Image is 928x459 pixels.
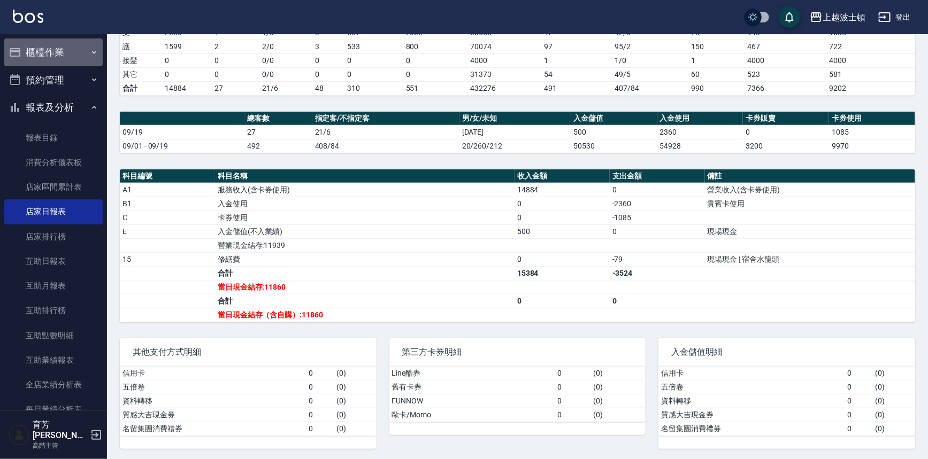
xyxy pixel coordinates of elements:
[120,394,306,408] td: 資料轉移
[823,11,865,24] div: 上越波士頓
[306,422,333,435] td: 0
[705,169,915,183] th: 備註
[571,112,657,126] th: 入金儲值
[120,408,306,422] td: 質感大吉現金券
[829,139,915,153] td: 9970
[4,249,103,274] a: 互助日報表
[120,169,915,322] table: a dense table
[541,40,612,53] td: 97
[212,53,259,67] td: 0
[120,139,244,153] td: 09/01 - 09/19
[312,139,459,153] td: 408/84
[4,199,103,224] a: 店家日報表
[745,53,827,67] td: 4000
[13,10,43,23] img: Logo
[215,169,515,183] th: 科目名稱
[657,112,743,126] th: 入金使用
[259,40,312,53] td: 2 / 0
[872,408,915,422] td: ( 0 )
[515,211,610,224] td: 0
[827,67,915,81] td: 581
[515,252,610,266] td: 0
[312,112,459,126] th: 指定客/不指定客
[215,183,515,197] td: 服務收入(含卡券使用)
[403,67,468,81] td: 0
[459,139,571,153] td: 20/260/212
[827,53,915,67] td: 4000
[515,224,610,238] td: 500
[215,252,515,266] td: 修繕費
[745,67,827,81] td: 523
[872,394,915,408] td: ( 0 )
[657,125,743,139] td: 2360
[120,252,215,266] td: 15
[4,348,103,372] a: 互助業績報表
[120,112,915,153] table: a dense table
[541,53,612,67] td: 1
[344,81,403,95] td: 310
[705,224,915,238] td: 現場現金
[162,40,212,53] td: 1599
[829,112,915,126] th: 卡券使用
[215,197,515,211] td: 入金使用
[389,394,555,408] td: FUNNOW
[590,394,646,408] td: ( 0 )
[120,211,215,224] td: C
[389,408,555,422] td: 歐卡/Momo
[389,367,555,380] td: Line酷券
[120,169,215,183] th: 科目編號
[571,139,657,153] td: 50530
[571,125,657,139] td: 500
[4,126,103,150] a: 報表目錄
[120,367,377,436] table: a dense table
[162,67,212,81] td: 0
[872,380,915,394] td: ( 0 )
[610,197,705,211] td: -2360
[658,394,845,408] td: 資料轉移
[658,367,845,380] td: 信用卡
[743,125,829,139] td: 0
[743,139,829,153] td: 3200
[215,308,515,322] td: 當日現金結存（含自購）:11860
[344,53,403,67] td: 0
[403,81,468,95] td: 551
[610,294,705,308] td: 0
[745,40,827,53] td: 467
[468,67,541,81] td: 31373
[658,380,845,394] td: 五倍卷
[215,266,515,280] td: 合計
[827,81,915,95] td: 9202
[4,274,103,298] a: 互助月報表
[610,266,705,280] td: -3524
[120,81,162,95] td: 合計
[215,238,515,252] td: 營業現金結存:11939
[468,53,541,67] td: 4000
[389,380,555,394] td: 舊有卡券
[334,380,377,394] td: ( 0 )
[671,347,902,357] span: 入金儲值明細
[610,224,705,238] td: 0
[541,81,612,95] td: 491
[743,112,829,126] th: 卡券販賣
[610,211,705,224] td: -1085
[4,298,103,323] a: 互助排行榜
[259,81,312,95] td: 21/6
[658,367,915,436] table: a dense table
[610,183,705,197] td: 0
[845,367,872,380] td: 0
[334,422,377,435] td: ( 0 )
[555,367,591,380] td: 0
[306,380,333,394] td: 0
[120,183,215,197] td: A1
[590,367,646,380] td: ( 0 )
[612,81,689,95] td: 407/84
[212,81,259,95] td: 27
[4,175,103,199] a: 店家區間累計表
[806,6,870,28] button: 上越波士頓
[403,53,468,67] td: 0
[120,53,162,67] td: 接髮
[33,419,87,441] h5: 育芳[PERSON_NAME]
[306,394,333,408] td: 0
[705,197,915,211] td: 貴賓卡使用
[244,139,312,153] td: 492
